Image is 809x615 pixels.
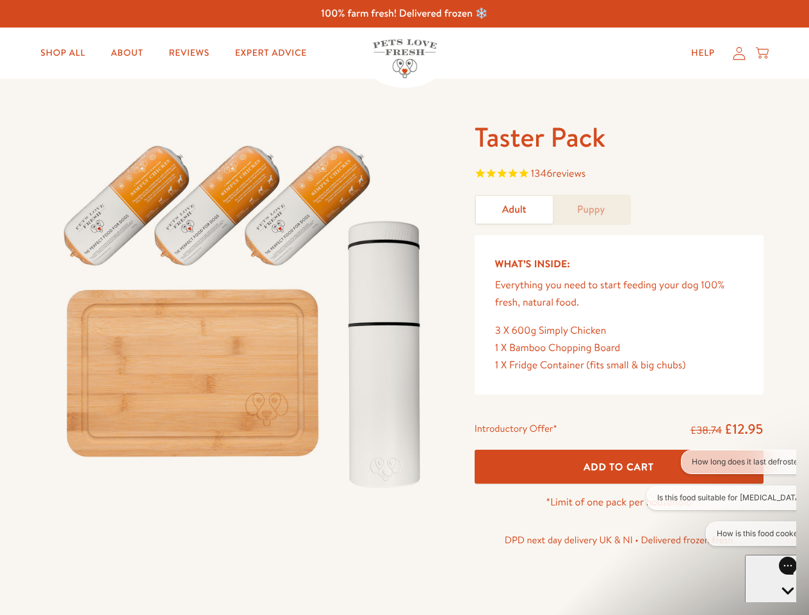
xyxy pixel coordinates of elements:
[373,39,437,78] img: Pets Love Fresh
[475,165,764,184] span: Rated 4.8 out of 5 stars 1346 reviews
[475,494,764,511] p: *Limit of one pack per household
[6,36,177,60] button: Is this food suitable for [MEDICAL_DATA]?
[745,555,796,602] iframe: Gorgias live chat messenger
[495,341,621,355] span: 1 X Bamboo Chopping Board
[46,120,444,502] img: Taster Pack - Adult
[101,40,153,66] a: About
[66,72,177,96] button: How is this food cooked?
[640,450,796,557] iframe: Gorgias live chat conversation starters
[225,40,317,66] a: Expert Advice
[553,196,630,224] a: Puppy
[681,40,725,66] a: Help
[495,357,743,374] div: 1 X Fridge Container (fits small & big chubs)
[475,532,764,548] p: DPD next day delivery UK & NI • Delivered frozen fresh
[495,256,743,272] h5: What’s Inside:
[476,196,553,224] a: Adult
[691,423,722,438] s: £38.74
[724,420,764,438] span: £12.95
[552,167,585,181] span: reviews
[475,120,764,155] h1: Taster Pack
[158,40,219,66] a: Reviews
[531,167,585,181] span: 1346 reviews
[584,460,654,473] span: Add To Cart
[475,450,764,484] button: Add To Cart
[30,40,95,66] a: Shop All
[495,277,743,311] p: Everything you need to start feeding your dog 100% fresh, natural food.
[475,420,557,439] div: Introductory Offer*
[495,322,743,340] div: 3 X 600g Simply Chicken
